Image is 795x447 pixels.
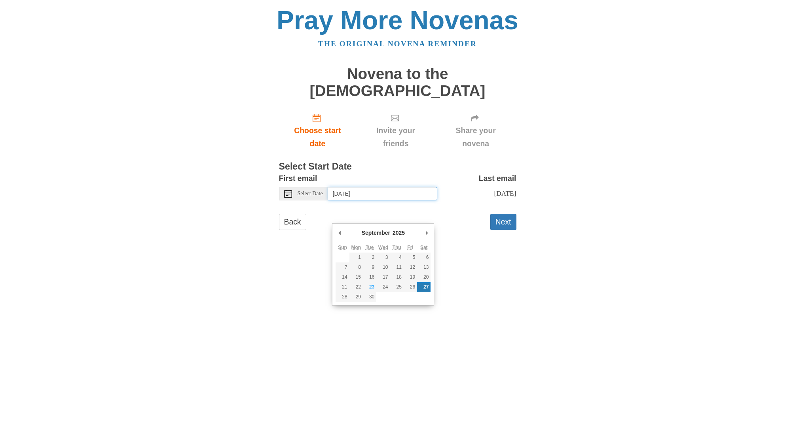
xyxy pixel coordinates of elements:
[404,262,417,272] button: 12
[390,262,404,272] button: 11
[298,191,323,196] span: Select Date
[349,282,363,292] button: 22
[277,6,518,35] a: Pray More Novenas
[391,227,406,239] div: 2025
[376,253,390,262] button: 3
[318,40,477,48] a: The original novena reminder
[336,262,349,272] button: 7
[378,245,388,250] abbr: Wednesday
[404,253,417,262] button: 5
[363,272,376,282] button: 16
[363,282,376,292] button: 23
[279,66,516,99] h1: Novena to the [DEMOGRAPHIC_DATA]
[376,282,390,292] button: 24
[417,253,431,262] button: 6
[338,245,347,250] abbr: Sunday
[417,282,431,292] button: 27
[390,282,404,292] button: 25
[328,187,437,200] input: Use the arrow keys to pick a date
[279,107,357,154] a: Choose start date
[435,107,516,154] div: Click "Next" to confirm your start date first.
[420,245,428,250] abbr: Saturday
[349,292,363,302] button: 29
[364,124,427,150] span: Invite your friends
[336,292,349,302] button: 28
[479,172,516,185] label: Last email
[336,272,349,282] button: 14
[494,189,516,197] span: [DATE]
[279,214,306,230] a: Back
[417,262,431,272] button: 13
[349,262,363,272] button: 8
[351,245,361,250] abbr: Monday
[404,282,417,292] button: 26
[393,245,401,250] abbr: Thursday
[287,124,349,150] span: Choose start date
[336,227,343,239] button: Previous Month
[279,162,516,172] h3: Select Start Date
[376,262,390,272] button: 10
[361,227,391,239] div: September
[349,253,363,262] button: 1
[443,124,508,150] span: Share your novena
[363,253,376,262] button: 2
[279,172,317,185] label: First email
[336,282,349,292] button: 21
[366,245,374,250] abbr: Tuesday
[417,272,431,282] button: 20
[356,107,435,154] div: Click "Next" to confirm your start date first.
[423,227,431,239] button: Next Month
[363,292,376,302] button: 30
[404,272,417,282] button: 19
[349,272,363,282] button: 15
[376,272,390,282] button: 17
[490,214,516,230] button: Next
[390,272,404,282] button: 18
[407,245,413,250] abbr: Friday
[390,253,404,262] button: 4
[363,262,376,272] button: 9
